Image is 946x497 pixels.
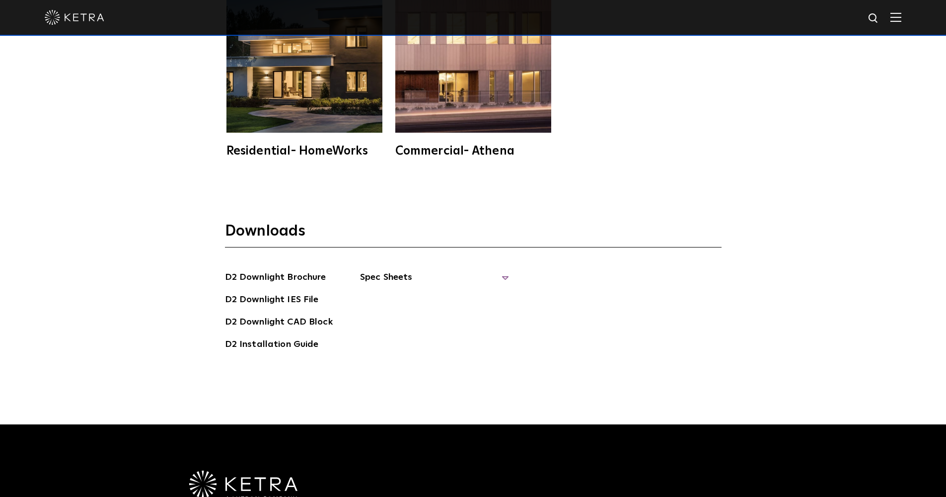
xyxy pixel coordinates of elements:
[360,270,509,292] span: Spec Sheets
[225,337,319,353] a: D2 Installation Guide
[395,145,551,157] div: Commercial- Athena
[225,222,722,248] h3: Downloads
[226,145,382,157] div: Residential- HomeWorks
[225,270,326,286] a: D2 Downlight Brochure
[868,12,880,25] img: search icon
[45,10,104,25] img: ketra-logo-2019-white
[890,12,901,22] img: Hamburger%20Nav.svg
[225,293,319,309] a: D2 Downlight IES File
[225,315,333,331] a: D2 Downlight CAD Block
